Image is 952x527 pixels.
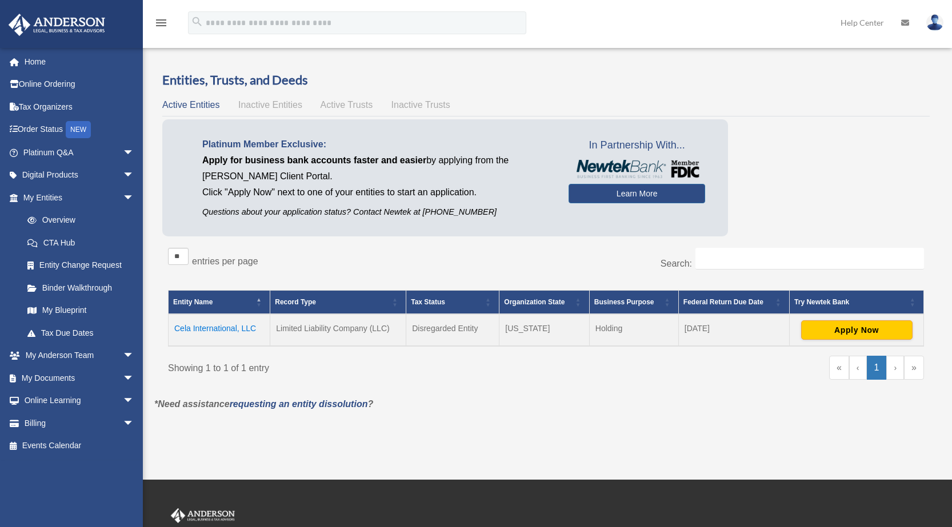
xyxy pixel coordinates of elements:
[504,298,565,306] span: Organization State
[238,100,302,110] span: Inactive Entities
[202,184,551,200] p: Click "Apply Now" next to one of your entities to start an application.
[162,100,219,110] span: Active Entities
[678,290,789,314] th: Federal Return Due Date: Activate to sort
[230,399,368,409] a: requesting an entity dissolution
[169,314,270,346] td: Cela International, LLC
[123,186,146,210] span: arrow_drop_down
[8,95,151,118] a: Tax Organizers
[849,356,867,380] a: Previous
[589,314,678,346] td: Holding
[391,100,450,110] span: Inactive Trusts
[5,14,109,36] img: Anderson Advisors Platinum Portal
[16,209,140,232] a: Overview
[406,290,499,314] th: Tax Status: Activate to sort
[926,14,943,31] img: User Pic
[202,152,551,184] p: by applying from the [PERSON_NAME] Client Portal.
[123,344,146,368] span: arrow_drop_down
[569,136,705,155] span: In Partnership With...
[8,73,151,96] a: Online Ordering
[678,314,789,346] td: [DATE]
[123,141,146,164] span: arrow_drop_down
[270,290,406,314] th: Record Type: Activate to sort
[794,295,906,309] div: Try Newtek Bank
[8,141,151,164] a: Platinum Q&Aarrow_drop_down
[661,259,692,268] label: Search:
[154,399,373,409] em: *Need assistance ?
[123,367,146,390] span: arrow_drop_down
[499,314,590,346] td: [US_STATE]
[8,118,151,142] a: Order StatusNEW
[123,164,146,187] span: arrow_drop_down
[411,298,445,306] span: Tax Status
[594,298,654,306] span: Business Purpose
[569,184,705,203] a: Learn More
[406,314,499,346] td: Disregarded Entity
[8,164,151,187] a: Digital Productsarrow_drop_down
[8,435,151,457] a: Events Calendar
[66,121,91,138] div: NEW
[790,290,924,314] th: Try Newtek Bank : Activate to sort
[8,389,151,412] a: Online Learningarrow_drop_down
[191,15,203,28] i: search
[202,205,551,219] p: Questions about your application status? Contact Newtek at [PHONE_NUMBER]
[123,389,146,413] span: arrow_drop_down
[16,276,146,299] a: Binder Walkthrough
[499,290,590,314] th: Organization State: Activate to sort
[8,367,151,389] a: My Documentsarrow_drop_down
[162,71,930,89] h3: Entities, Trusts, and Deeds
[829,356,849,380] a: First
[154,20,168,30] a: menu
[16,299,146,322] a: My Blueprint
[270,314,406,346] td: Limited Liability Company (LLC)
[886,356,904,380] a: Next
[169,508,237,523] img: Anderson Advisors Platinum Portal
[801,320,913,340] button: Apply Now
[8,186,146,209] a: My Entitiesarrow_drop_down
[123,412,146,435] span: arrow_drop_down
[275,298,316,306] span: Record Type
[8,412,151,435] a: Billingarrow_drop_down
[574,160,699,178] img: NewtekBankLogoSM.png
[904,356,924,380] a: Last
[321,100,373,110] span: Active Trusts
[867,356,887,380] a: 1
[173,298,213,306] span: Entity Name
[8,344,151,367] a: My Anderson Teamarrow_drop_down
[192,256,258,266] label: entries per page
[589,290,678,314] th: Business Purpose: Activate to sort
[8,50,151,73] a: Home
[16,321,146,344] a: Tax Due Dates
[154,16,168,30] i: menu
[16,231,146,254] a: CTA Hub
[202,136,551,152] p: Platinum Member Exclusive:
[169,290,270,314] th: Entity Name: Activate to invert sorting
[202,155,426,165] span: Apply for business bank accounts faster and easier
[683,298,763,306] span: Federal Return Due Date
[168,356,538,376] div: Showing 1 to 1 of 1 entry
[16,254,146,277] a: Entity Change Request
